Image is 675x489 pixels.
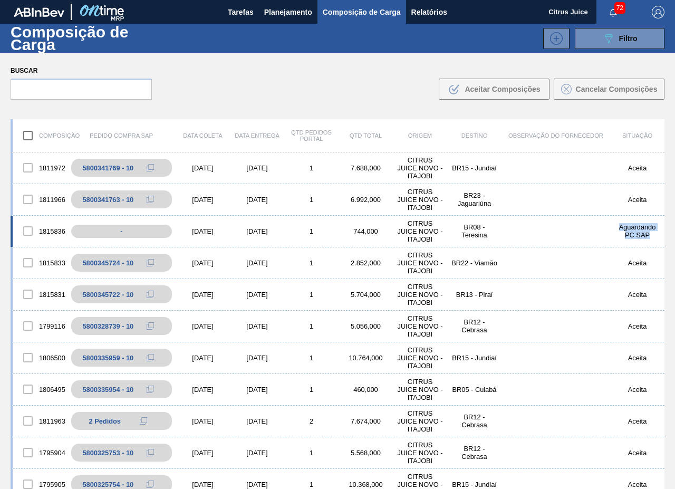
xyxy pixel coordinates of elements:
[230,481,284,488] div: [DATE]
[284,449,339,457] div: 1
[393,378,447,401] div: CITRUS JUICE NOVO - ITAJOBI
[610,132,664,139] div: Situação
[13,252,67,274] div: 1815833
[439,79,549,100] button: Aceitar Composições
[82,481,133,488] div: 5800325754 - 10
[393,283,447,306] div: CITRUS JUICE NOVO - ITAJOBI
[230,196,284,204] div: [DATE]
[228,6,254,18] span: Tarefas
[176,132,230,139] div: Data coleta
[140,256,161,269] div: Copiar
[82,259,133,267] div: 5800345724 - 10
[447,386,502,394] div: BR05 - Cuiabá
[284,322,339,330] div: 1
[14,7,64,17] img: TNhmsLtSVTkK8tSr43FrP2fwEKptu5GPRR3wAAAABJRU5ErkJggg==
[393,441,447,465] div: CITRUS JUICE NOVO - ITAJOBI
[610,354,664,362] div: Aceita
[447,445,502,461] div: BR12 - Cebrasa
[619,34,638,43] span: Filtro
[82,354,133,362] div: 5800335959 - 10
[339,196,393,204] div: 6.992,000
[140,193,161,206] div: Copiar
[230,449,284,457] div: [DATE]
[11,63,152,79] label: Buscar
[13,283,67,305] div: 1815831
[447,354,502,362] div: BR15 - Jundiaí
[554,79,664,100] button: Cancelar Composições
[230,164,284,172] div: [DATE]
[339,291,393,299] div: 5.704,000
[339,132,393,139] div: Qtd Total
[13,347,67,369] div: 1806500
[11,26,170,50] h1: Composição de Carga
[284,291,339,299] div: 1
[610,196,664,204] div: Aceita
[447,291,502,299] div: BR13 - Piraí
[393,314,447,338] div: CITRUS JUICE NOVO - ITAJOBI
[264,6,312,18] span: Planejamento
[393,188,447,212] div: CITRUS JUICE NOVO - ITAJOBI
[610,481,664,488] div: Aceita
[447,413,502,429] div: BR12 - Cebrasa
[284,481,339,488] div: 1
[284,164,339,172] div: 1
[176,164,230,172] div: [DATE]
[575,28,664,49] button: Filtro
[140,383,161,396] div: Copiar
[13,378,67,400] div: 1806495
[140,446,161,459] div: Copiar
[140,320,161,332] div: Copiar
[447,191,502,207] div: BR23 - Jaguariúna
[447,132,502,139] div: Destino
[176,227,230,235] div: [DATE]
[82,449,133,457] div: 5800325753 - 10
[176,354,230,362] div: [DATE]
[393,156,447,180] div: CITRUS JUICE NOVO - ITAJOBI
[339,164,393,172] div: 7.688,000
[82,164,133,172] div: 5800341769 - 10
[13,315,67,337] div: 1799116
[230,132,284,139] div: Data entrega
[393,251,447,275] div: CITRUS JUICE NOVO - ITAJOBI
[596,5,630,20] button: Notificações
[230,259,284,267] div: [DATE]
[176,386,230,394] div: [DATE]
[230,227,284,235] div: [DATE]
[652,6,664,18] img: Logout
[13,188,67,210] div: 1811966
[339,417,393,425] div: 7.674,000
[393,219,447,243] div: CITRUS JUICE NOVO - ITAJOBI
[393,346,447,370] div: CITRUS JUICE NOVO - ITAJOBI
[133,415,154,427] div: Copiar
[284,386,339,394] div: 1
[82,291,133,299] div: 5800345722 - 10
[284,129,339,142] div: Qtd Pedidos Portal
[89,417,121,425] span: 2 Pedidos
[339,227,393,235] div: 744,000
[230,322,284,330] div: [DATE]
[447,259,502,267] div: BR22 - Viamão
[13,410,67,432] div: 1811963
[13,157,67,179] div: 1811972
[82,386,133,394] div: 5800335954 - 10
[339,481,393,488] div: 10.368,000
[140,351,161,364] div: Copiar
[393,132,447,139] div: Origem
[614,2,625,14] span: 72
[339,354,393,362] div: 10.764,000
[610,164,664,172] div: Aceita
[339,322,393,330] div: 5.056,000
[230,291,284,299] div: [DATE]
[176,481,230,488] div: [DATE]
[67,132,176,139] div: Pedido Compra SAP
[610,449,664,457] div: Aceita
[339,449,393,457] div: 5.568,000
[610,322,664,330] div: Aceita
[176,417,230,425] div: [DATE]
[610,223,664,239] div: Aguardando PC SAP
[411,6,447,18] span: Relatórios
[176,322,230,330] div: [DATE]
[13,124,67,147] div: Composição
[447,164,502,172] div: BR15 - Jundiaí
[13,220,67,242] div: 1815836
